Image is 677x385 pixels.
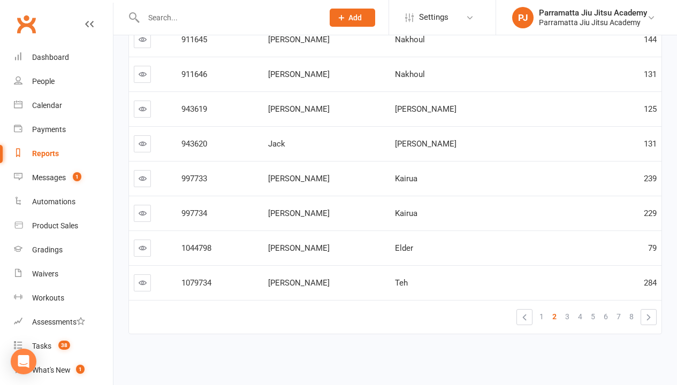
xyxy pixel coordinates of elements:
[517,310,532,325] a: «
[565,309,569,324] span: 3
[14,190,113,214] a: Automations
[11,349,36,374] div: Open Intercom Messenger
[268,278,330,288] span: [PERSON_NAME]
[395,104,457,114] span: [PERSON_NAME]
[181,139,207,149] span: 943620
[268,104,330,114] span: [PERSON_NAME]
[32,294,64,302] div: Workouts
[644,139,657,149] span: 131
[574,309,587,324] a: 4
[591,309,595,324] span: 5
[14,94,113,118] a: Calendar
[587,309,599,324] a: 5
[32,269,58,278] div: Waivers
[578,309,582,324] span: 4
[348,13,362,22] span: Add
[32,173,66,182] div: Messages
[539,18,647,27] div: Parramatta Jiu Jitsu Academy
[395,70,425,79] span: Nakhoul
[548,309,561,324] a: 2
[395,278,408,288] span: Teh
[14,45,113,70] a: Dashboard
[330,9,375,27] button: Add
[419,5,448,29] span: Settings
[395,243,413,253] span: Elder
[32,245,63,254] div: Gradings
[14,310,113,334] a: Assessments
[181,35,207,44] span: 911645
[14,214,113,238] a: Product Sales
[14,166,113,190] a: Messages 1
[561,309,574,324] a: 3
[644,174,657,183] span: 239
[268,174,330,183] span: [PERSON_NAME]
[395,174,417,183] span: Kairua
[268,35,330,44] span: [PERSON_NAME]
[644,209,657,218] span: 229
[512,7,534,28] div: PJ
[552,309,557,324] span: 2
[14,334,113,358] a: Tasks 38
[181,174,207,183] span: 997733
[32,197,75,206] div: Automations
[535,309,548,324] a: 1
[644,278,657,288] span: 284
[14,238,113,262] a: Gradings
[268,209,330,218] span: [PERSON_NAME]
[395,139,457,149] span: [PERSON_NAME]
[181,209,207,218] span: 997734
[32,53,69,61] div: Dashboard
[612,309,625,324] a: 7
[14,70,113,94] a: People
[641,310,656,325] a: »
[268,243,330,253] span: [PERSON_NAME]
[14,118,113,142] a: Payments
[13,11,40,37] a: Clubworx
[395,209,417,218] span: Kairua
[58,341,70,350] span: 38
[644,35,657,44] span: 144
[14,286,113,310] a: Workouts
[617,309,621,324] span: 7
[181,278,211,288] span: 1079734
[604,309,608,324] span: 6
[648,243,657,253] span: 79
[32,77,55,86] div: People
[14,358,113,382] a: What's New1
[599,309,612,324] a: 6
[625,309,638,324] a: 8
[32,318,85,326] div: Assessments
[73,172,81,181] span: 1
[14,142,113,166] a: Reports
[539,8,647,18] div: Parramatta Jiu Jitsu Academy
[181,104,207,114] span: 943619
[268,70,330,79] span: [PERSON_NAME]
[181,243,211,253] span: 1044798
[629,309,634,324] span: 8
[395,35,425,44] span: Nakhoul
[14,262,113,286] a: Waivers
[32,125,66,134] div: Payments
[181,70,207,79] span: 911646
[32,366,71,374] div: What's New
[32,221,78,230] div: Product Sales
[32,149,59,158] div: Reports
[76,365,85,374] span: 1
[644,70,657,79] span: 131
[32,342,51,350] div: Tasks
[268,139,285,149] span: Jack
[644,104,657,114] span: 125
[539,309,544,324] span: 1
[140,10,316,25] input: Search...
[32,101,62,110] div: Calendar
